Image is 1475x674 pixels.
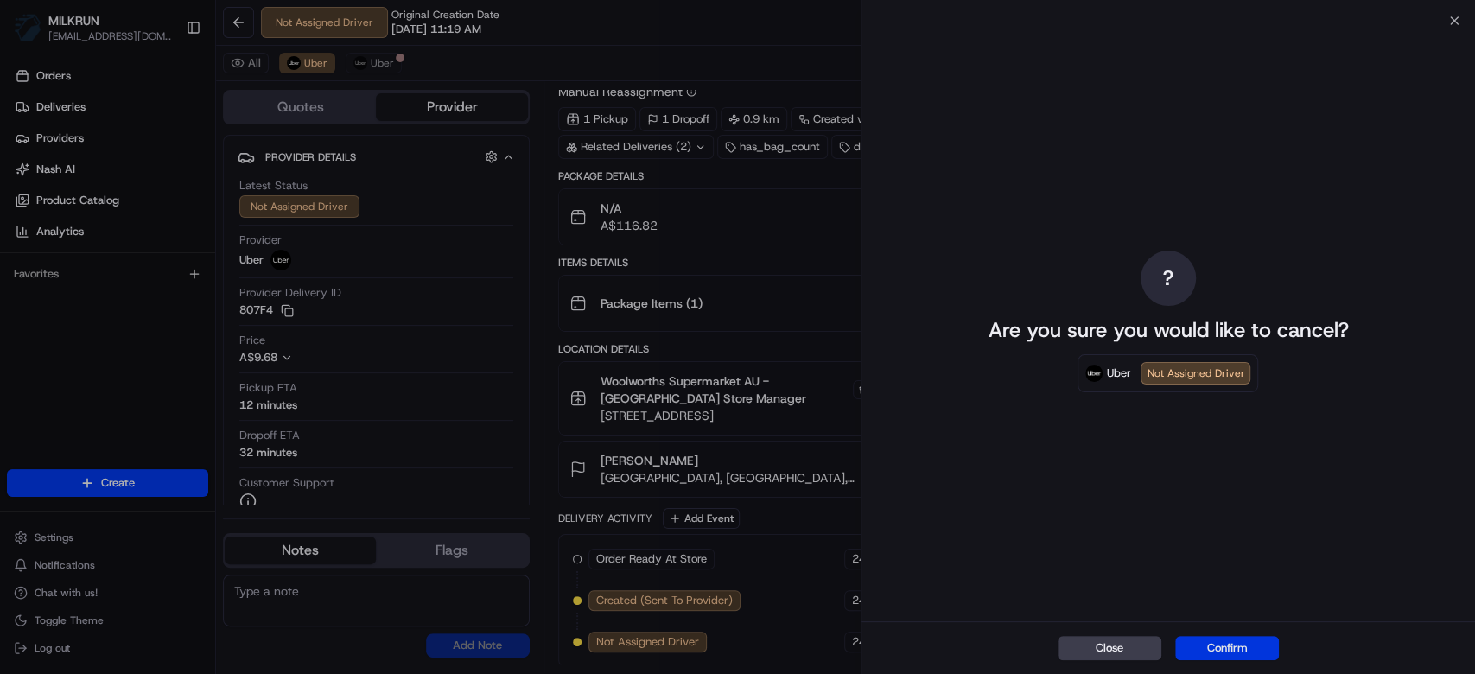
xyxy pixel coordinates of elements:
p: Are you sure you would like to cancel? [988,316,1348,344]
div: ? [1141,251,1196,306]
button: Confirm [1175,636,1279,660]
img: Uber [1085,365,1103,382]
button: Close [1058,636,1161,660]
span: Uber [1106,365,1130,382]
